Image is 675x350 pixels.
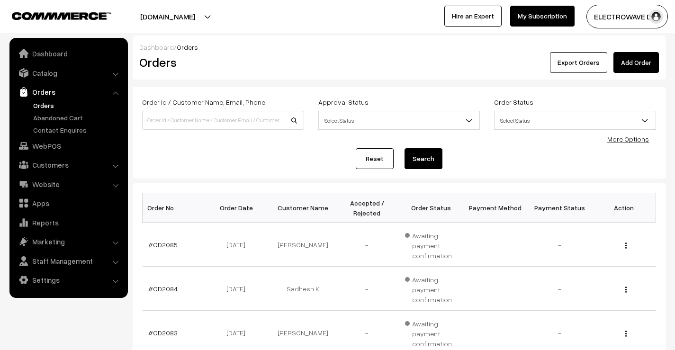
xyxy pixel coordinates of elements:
[405,228,458,260] span: Awaiting payment confirmation
[12,176,125,193] a: Website
[207,193,271,223] th: Order Date
[592,193,656,223] th: Action
[405,272,458,305] span: Awaiting payment confirmation
[12,233,125,250] a: Marketing
[31,100,125,110] a: Orders
[148,285,178,293] a: #OD2084
[586,5,668,28] button: ELECTROWAVE DE…
[405,148,442,169] button: Search
[207,267,271,311] td: [DATE]
[12,156,125,173] a: Customers
[319,112,480,129] span: Select Status
[528,223,592,267] td: -
[550,52,607,73] button: Export Orders
[12,195,125,212] a: Apps
[207,223,271,267] td: [DATE]
[528,193,592,223] th: Payment Status
[271,223,335,267] td: [PERSON_NAME]
[12,12,111,19] img: COMMMERCE
[142,97,265,107] label: Order Id / Customer Name, Email, Phone
[139,55,303,70] h2: Orders
[139,42,659,52] div: /
[12,214,125,231] a: Reports
[271,193,335,223] th: Customer Name
[107,5,228,28] button: [DOMAIN_NAME]
[12,137,125,154] a: WebPOS
[335,193,399,223] th: Accepted / Rejected
[12,9,95,21] a: COMMMERCE
[12,45,125,62] a: Dashboard
[318,97,369,107] label: Approval Status
[625,242,627,249] img: Menu
[12,271,125,288] a: Settings
[12,64,125,81] a: Catalog
[12,252,125,269] a: Staff Management
[139,43,174,51] a: Dashboard
[625,331,627,337] img: Menu
[495,112,656,129] span: Select Status
[148,329,178,337] a: #OD2083
[335,223,399,267] td: -
[494,97,533,107] label: Order Status
[12,83,125,100] a: Orders
[335,267,399,311] td: -
[510,6,575,27] a: My Subscription
[399,193,464,223] th: Order Status
[613,52,659,73] a: Add Order
[444,6,502,27] a: Hire an Expert
[143,193,207,223] th: Order No
[607,135,649,143] a: More Options
[649,9,663,24] img: user
[142,111,304,130] input: Order Id / Customer Name / Customer Email / Customer Phone
[494,111,656,130] span: Select Status
[31,125,125,135] a: Contact Enquires
[318,111,480,130] span: Select Status
[31,113,125,123] a: Abandoned Cart
[148,241,178,249] a: #OD2085
[271,267,335,311] td: Sadhesh K
[625,287,627,293] img: Menu
[463,193,528,223] th: Payment Method
[405,316,458,349] span: Awaiting payment confirmation
[528,267,592,311] td: -
[356,148,394,169] a: Reset
[177,43,198,51] span: Orders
